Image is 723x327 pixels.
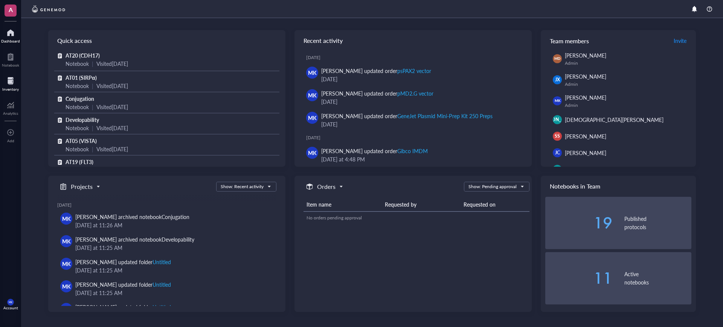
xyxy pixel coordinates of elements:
[62,214,71,223] span: MK
[96,124,128,132] div: Visited [DATE]
[66,59,89,68] div: Notebook
[75,243,270,252] div: [DATE] at 11:25 AM
[300,64,526,86] a: MK[PERSON_NAME] updated orderpsPAX2 vector[DATE]
[162,213,189,221] div: Conjugation
[66,124,89,132] div: Notebook
[1,39,20,43] div: Dashboard
[92,124,93,132] div: |
[565,81,688,87] div: Admin
[624,270,691,286] div: Active notebooks
[673,35,687,47] button: Invite
[294,30,532,51] div: Recent activity
[300,109,526,131] a: MK[PERSON_NAME] updated orderGeneJet Plasmid Mini-Prep Kit 250 Preps[DATE]
[624,214,691,231] div: Published protocols
[304,198,382,211] th: Item name
[7,138,14,143] div: Add
[75,280,171,289] div: [PERSON_NAME] updated folder
[555,76,560,83] span: JX
[66,116,99,123] span: Developability
[545,271,612,286] div: 11
[541,176,696,197] div: Notebooks in Team
[62,260,71,268] span: MK
[66,74,97,81] span: AT01 (SIRPα)
[66,82,89,90] div: Notebook
[306,135,526,141] div: [DATE]
[308,149,317,157] span: MK
[539,116,576,123] span: [PERSON_NAME]
[565,132,606,140] span: [PERSON_NAME]
[3,99,18,116] a: Analytics
[565,52,606,59] span: [PERSON_NAME]
[321,67,431,75] div: [PERSON_NAME] updated order
[9,5,13,14] span: A
[62,282,71,290] span: MK
[308,91,317,99] span: MK
[321,112,493,120] div: [PERSON_NAME] updated order
[48,30,285,51] div: Quick access
[565,60,688,66] div: Admin
[71,182,93,191] h5: Projects
[57,277,276,300] a: MK[PERSON_NAME] updated folderUntitled[DATE] at 11:25 AM
[92,82,93,90] div: |
[545,215,612,230] div: 19
[66,158,93,166] span: AT19 (FLT3)
[308,114,317,122] span: MK
[307,214,526,221] div: No orders pending approval
[66,137,97,144] span: AT05 (VISTA)
[1,27,20,43] a: Dashboard
[30,5,67,14] img: genemod-logo
[555,133,560,140] span: SS
[96,59,128,68] div: Visited [DATE]
[317,182,336,191] h5: Orders
[66,103,89,111] div: Notebook
[321,75,520,83] div: [DATE]
[565,116,664,123] span: [DEMOGRAPHIC_DATA][PERSON_NAME]
[308,68,317,77] span: MK
[221,183,264,190] div: Show: Recent activity
[66,95,94,102] span: Conjugation
[75,289,270,297] div: [DATE] at 11:25 AM
[3,306,18,310] div: Account
[300,144,526,166] a: MK[PERSON_NAME] updated orderGibco IMDM[DATE] at 4:48 PM
[75,213,189,221] div: [PERSON_NAME] archived notebook
[554,166,560,172] span: JW
[321,97,520,106] div: [DATE]
[397,90,433,97] div: pMD2.G vector
[674,37,686,44] span: Invite
[92,145,93,153] div: |
[555,149,560,156] span: JC
[75,221,270,229] div: [DATE] at 11:26 AM
[565,149,606,157] span: [PERSON_NAME]
[92,103,93,111] div: |
[397,147,428,155] div: Gibco IMDM
[75,258,171,266] div: [PERSON_NAME] updated folder
[300,86,526,109] a: MK[PERSON_NAME] updated orderpMD2.G vector[DATE]
[57,255,276,277] a: MK[PERSON_NAME] updated folderUntitled[DATE] at 11:25 AM
[66,52,100,59] span: AT20 (CDH17)
[62,237,71,245] span: MK
[2,75,19,91] a: Inventory
[565,94,606,101] span: [PERSON_NAME]
[66,145,89,153] div: Notebook
[153,281,171,288] div: Untitled
[162,236,194,243] div: Developability
[3,111,18,116] div: Analytics
[57,202,276,208] div: [DATE]
[321,147,428,155] div: [PERSON_NAME] updated order
[382,198,460,211] th: Requested by
[397,112,492,120] div: GeneJet Plasmid Mini-Prep Kit 250 Preps
[96,145,128,153] div: Visited [DATE]
[92,59,93,68] div: |
[96,103,128,111] div: Visited [DATE]
[96,82,128,90] div: Visited [DATE]
[554,56,560,61] span: MD
[2,87,19,91] div: Inventory
[541,30,696,51] div: Team members
[2,51,19,67] a: Notebook
[153,258,171,266] div: Untitled
[554,98,560,103] span: MK
[565,102,688,108] div: Admin
[565,73,606,80] span: [PERSON_NAME]
[468,183,517,190] div: Show: Pending approval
